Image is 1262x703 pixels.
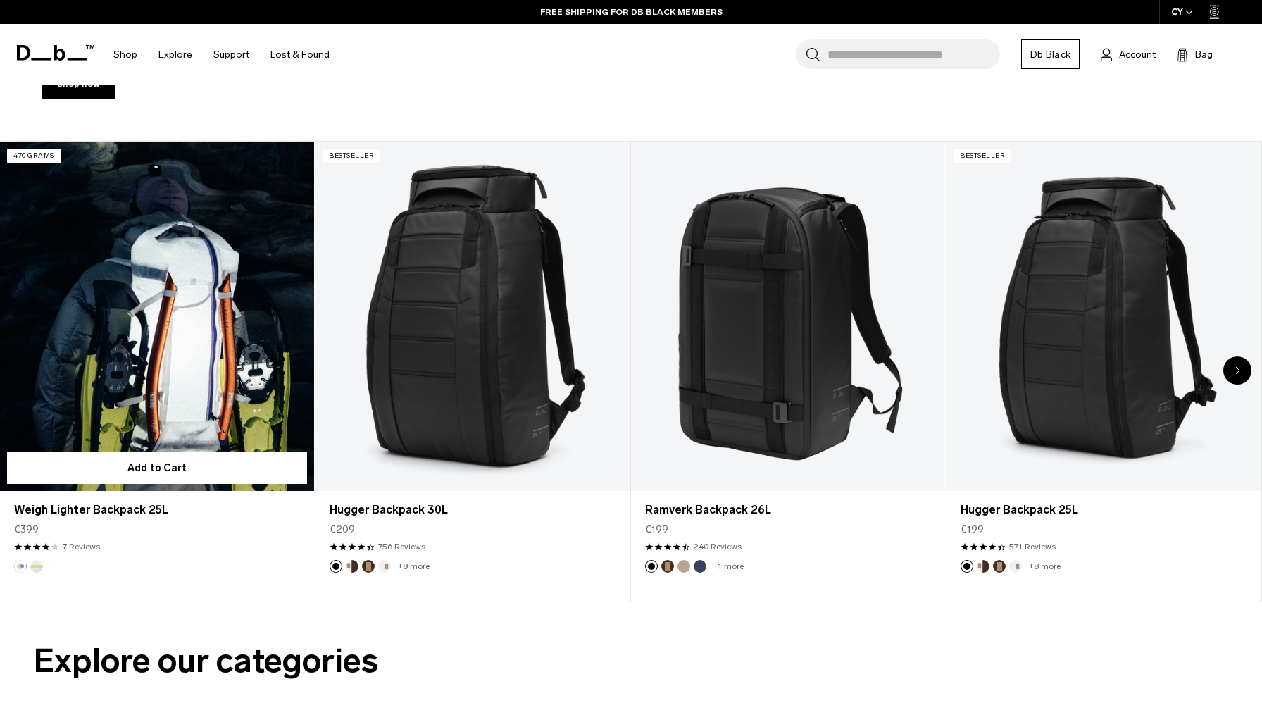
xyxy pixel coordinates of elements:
[540,6,723,18] a: FREE SHIPPING FOR DB BLACK MEMBERS
[315,142,630,491] a: Hugger Backpack 30L
[1021,39,1080,69] a: Db Black
[330,522,355,537] span: €209
[1119,47,1156,62] span: Account
[14,560,27,573] button: Aurora
[346,560,358,573] button: Cappuccino
[645,522,668,537] span: €199
[993,560,1006,573] button: Espresso
[1177,46,1213,63] button: Bag
[645,502,931,518] a: Ramverk Backpack 26L
[1223,356,1251,385] div: Next slide
[946,141,1262,602] div: 4 / 20
[7,149,61,163] p: 470 grams
[677,560,690,573] button: Fogbow Beige
[270,30,330,80] a: Lost & Found
[362,560,375,573] button: Espresso
[1009,560,1022,573] button: Oatmilk
[378,540,425,553] a: 756 reviews
[645,560,658,573] button: Black Out
[1029,561,1061,571] a: +8 more
[1009,540,1056,553] a: 571 reviews
[1195,47,1213,62] span: Bag
[961,502,1247,518] a: Hugger Backpack 25L
[661,560,674,573] button: Espresso
[961,522,984,537] span: €199
[398,561,430,571] a: +8 more
[977,560,989,573] button: Cappuccino
[213,30,249,80] a: Support
[14,502,300,518] a: Weigh Lighter Backpack 25L
[323,149,380,163] p: Bestseller
[30,560,43,573] button: Diffusion
[63,540,100,553] a: 7 reviews
[954,149,1011,163] p: Bestseller
[34,636,1228,686] h2: Explore our categories
[330,560,342,573] button: Black Out
[1101,46,1156,63] a: Account
[946,142,1261,491] a: Hugger Backpack 25L
[7,452,307,484] button: Add to Cart
[713,561,744,571] a: +1 more
[631,142,945,491] a: Ramverk Backpack 26L
[631,141,946,602] div: 3 / 20
[378,560,391,573] button: Oatmilk
[14,522,39,537] span: €399
[158,30,192,80] a: Explore
[694,560,706,573] button: Blue Hour
[694,540,742,553] a: 240 reviews
[113,30,137,80] a: Shop
[103,24,340,85] nav: Main Navigation
[330,502,616,518] a: Hugger Backpack 30L
[315,141,631,602] div: 2 / 20
[961,560,973,573] button: Black Out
